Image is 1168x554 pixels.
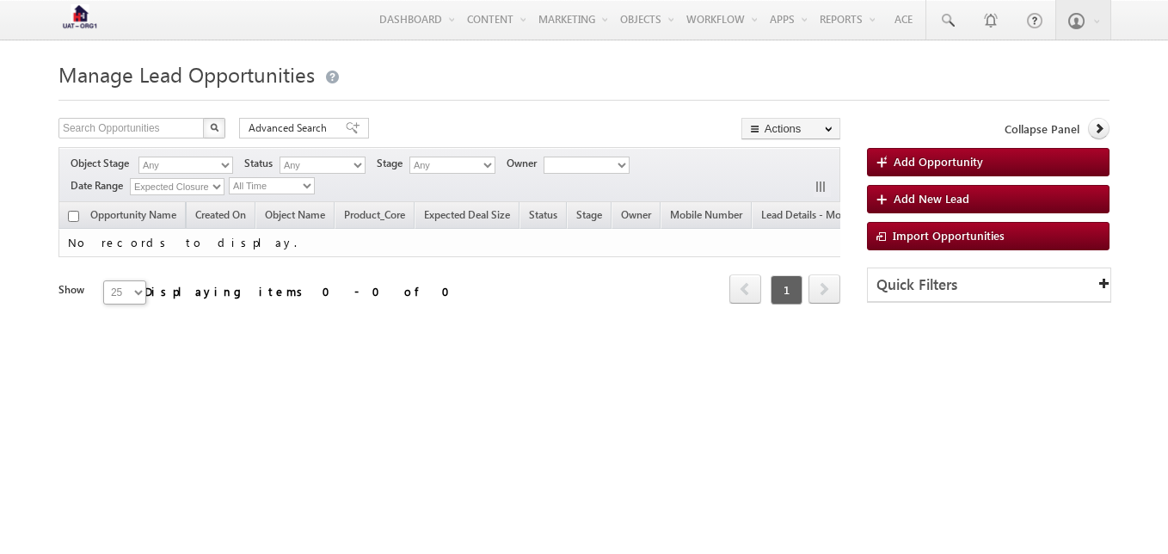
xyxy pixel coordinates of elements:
[71,178,130,194] span: Date Range
[893,228,1005,243] span: Import Opportunities
[808,274,840,304] span: next
[771,275,802,305] span: 1
[377,156,409,171] span: Stage
[58,60,315,88] span: Manage Lead Opportunities
[507,156,544,171] span: Owner
[58,4,101,34] img: Custom Logo
[344,208,405,221] span: Product_Core
[415,206,519,228] a: Expected Deal Size
[894,154,983,169] span: Add Opportunity
[195,208,246,221] span: Created On
[244,156,280,171] span: Status
[210,123,218,132] img: Search
[729,274,761,304] span: prev
[424,208,510,221] span: Expected Deal Size
[808,276,840,304] a: next
[58,229,961,257] td: No records to display.
[741,118,840,139] button: Actions
[868,268,1110,302] div: Quick Filters
[520,206,566,228] a: Status
[761,208,898,221] span: Lead Details - Mobile Number
[187,206,255,228] a: Created On
[1005,121,1079,137] span: Collapse Panel
[729,276,761,304] a: prev
[894,191,969,206] span: Add New Lead
[90,208,176,221] span: Opportunity Name
[670,208,742,221] span: Mobile Number
[256,206,334,228] span: Object Name
[82,206,185,228] a: Opportunity Name
[753,206,907,228] a: Lead Details - Mobile Number
[68,211,79,222] input: Check all records
[576,208,602,221] span: Stage
[71,156,136,171] span: Object Stage
[249,120,332,136] span: Advanced Search
[58,282,89,298] div: Show
[621,208,651,221] span: Owner
[568,206,611,228] a: Stage
[144,281,460,301] div: Displaying items 0 - 0 of 0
